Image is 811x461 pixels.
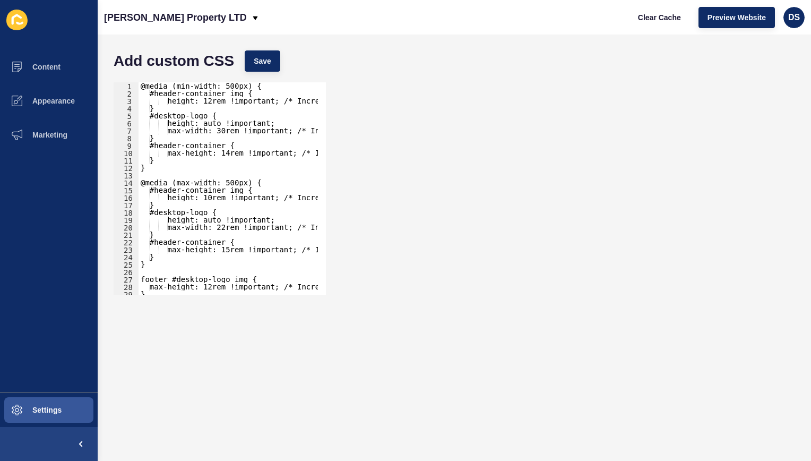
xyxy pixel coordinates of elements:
div: 29 [114,291,139,298]
div: 2 [114,90,139,97]
div: 23 [114,246,139,253]
div: 26 [114,268,139,276]
div: 21 [114,231,139,238]
button: Preview Website [698,7,775,28]
div: 22 [114,238,139,246]
h1: Add custom CSS [114,56,234,66]
div: 19 [114,216,139,224]
div: 18 [114,209,139,216]
span: Clear Cache [638,12,681,23]
div: 3 [114,97,139,105]
div: 15 [114,186,139,194]
div: 13 [114,172,139,179]
span: DS [788,12,800,23]
div: 17 [114,201,139,209]
div: 14 [114,179,139,186]
div: 16 [114,194,139,201]
div: 1 [114,82,139,90]
div: 25 [114,261,139,268]
div: 6 [114,119,139,127]
div: 27 [114,276,139,283]
div: 4 [114,105,139,112]
span: Preview Website [708,12,766,23]
div: 5 [114,112,139,119]
div: 9 [114,142,139,149]
div: 12 [114,164,139,172]
div: 10 [114,149,139,157]
div: 8 [114,134,139,142]
div: 7 [114,127,139,134]
div: 11 [114,157,139,164]
div: 20 [114,224,139,231]
div: 28 [114,283,139,291]
span: Save [254,56,271,66]
button: Clear Cache [629,7,690,28]
div: 24 [114,253,139,261]
button: Save [245,50,280,72]
p: [PERSON_NAME] Property LTD [104,4,247,31]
